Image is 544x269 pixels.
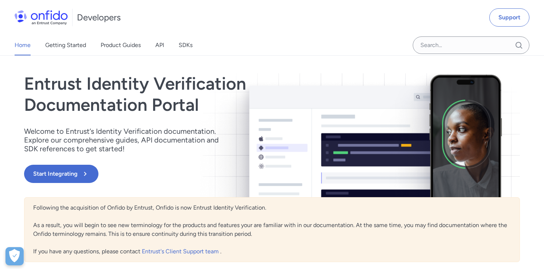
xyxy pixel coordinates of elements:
a: Product Guides [101,35,141,55]
h1: Developers [77,12,121,23]
a: API [155,35,164,55]
a: Home [15,35,31,55]
button: Start Integrating [24,165,98,183]
a: Entrust's Client Support team [142,248,220,255]
div: Following the acquisition of Onfido by Entrust, Onfido is now Entrust Identity Verification. As a... [24,197,520,262]
a: Start Integrating [24,165,371,183]
div: Cookie Preferences [5,247,24,265]
img: Onfido Logo [15,10,68,25]
a: Support [489,8,529,27]
h1: Entrust Identity Verification Documentation Portal [24,73,371,115]
input: Onfido search input field [413,36,529,54]
a: SDKs [179,35,193,55]
a: Getting Started [45,35,86,55]
button: Open Preferences [5,247,24,265]
p: Welcome to Entrust’s Identity Verification documentation. Explore our comprehensive guides, API d... [24,127,228,153]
